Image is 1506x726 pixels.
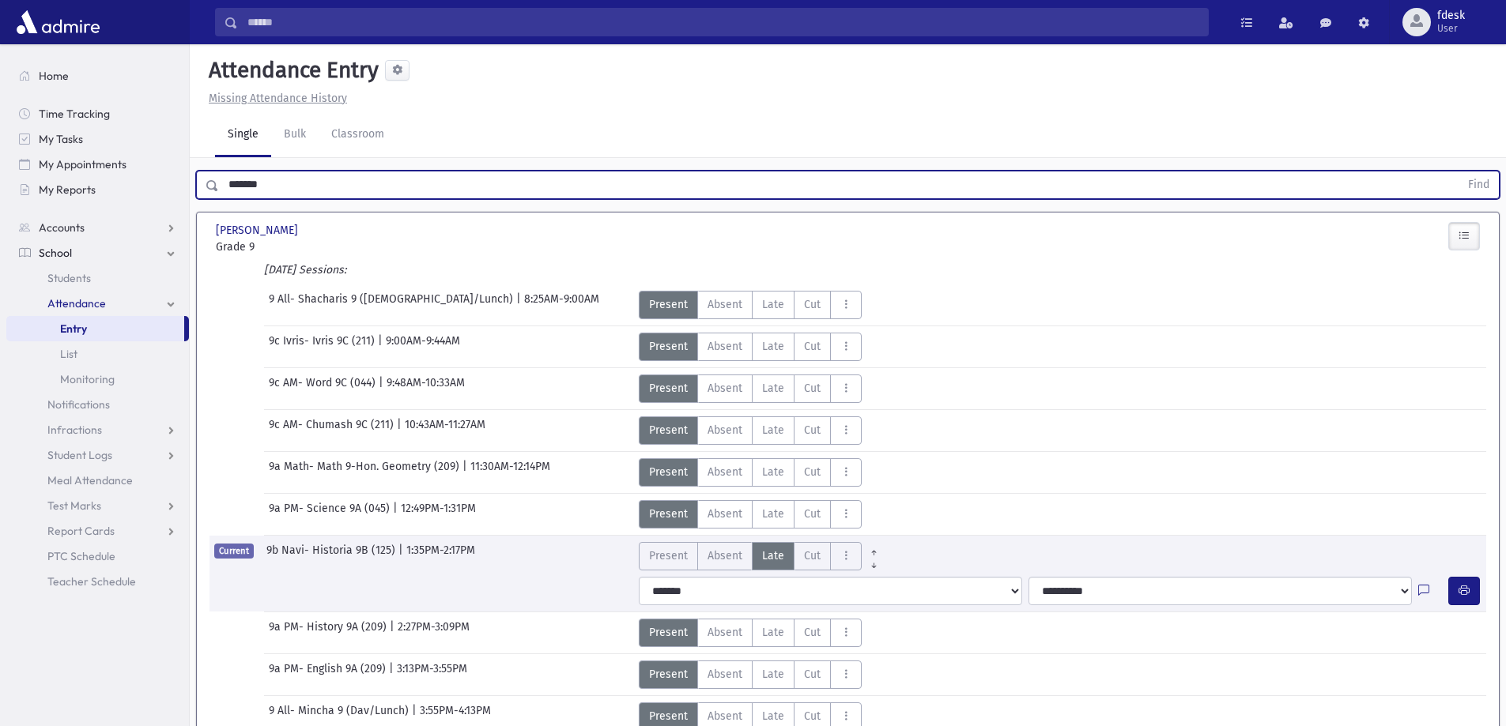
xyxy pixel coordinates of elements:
[649,624,688,641] span: Present
[804,506,821,522] span: Cut
[804,422,821,438] span: Cut
[804,547,821,564] span: Cut
[47,549,115,563] span: PTC Schedule
[6,341,189,367] a: List
[269,416,397,445] span: 9c AM- Chumash 9C (211)
[762,547,784,564] span: Late
[639,542,886,570] div: AttTypes
[639,291,862,319] div: AttTypes
[13,6,104,38] img: AdmirePro
[649,547,688,564] span: Present
[6,101,189,126] a: Time Tracking
[393,500,401,529] span: |
[762,624,784,641] span: Late
[708,624,742,641] span: Absent
[708,464,742,480] span: Absent
[269,458,462,487] span: 9a Math- Math 9-Hon. Geometry (209)
[47,498,101,513] span: Test Marks
[462,458,470,487] span: |
[649,380,688,397] span: Present
[708,422,742,438] span: Absent
[39,132,83,146] span: My Tasks
[762,296,784,313] span: Late
[649,464,688,480] span: Present
[39,157,126,171] span: My Appointments
[6,265,189,291] a: Students
[762,338,784,355] span: Late
[266,542,398,570] span: 9b Navi- Historia 9B (125)
[405,416,485,445] span: 10:43AM-11:27AM
[6,518,189,544] a: Report Cards
[269,291,516,319] span: 9 All- Shacharis 9 ([DEMOGRAPHIC_DATA]/Lunch)
[209,92,347,105] u: Missing Attendance History
[216,239,413,255] span: Grade 9
[516,291,524,319] span: |
[6,569,189,594] a: Teacher Schedule
[389,660,397,689] span: |
[271,113,319,157] a: Bulk
[708,547,742,564] span: Absent
[6,291,189,316] a: Attendance
[202,92,347,105] a: Missing Attendance History
[269,374,379,403] span: 9c AM- Word 9C (044)
[804,464,821,480] span: Cut
[639,619,862,647] div: AttTypes
[397,660,467,689] span: 3:13PM-3:55PM
[47,423,102,437] span: Infractions
[269,660,389,689] span: 9a PM- English 9A (209)
[639,374,862,403] div: AttTypes
[804,338,821,355] span: Cut
[649,422,688,438] span: Present
[6,417,189,442] a: Infractions
[708,380,742,397] span: Absent
[649,506,688,522] span: Present
[386,333,460,361] span: 9:00AM-9:44AM
[6,177,189,202] a: My Reports
[1437,22,1465,35] span: User
[47,448,112,462] span: Student Logs
[762,380,784,397] span: Late
[649,338,688,355] span: Present
[60,322,87,336] span: Entry
[238,8,1208,36] input: Search
[202,57,379,84] h5: Attendance Entry
[6,493,189,518] a: Test Marks
[6,392,189,417] a: Notifications
[39,182,96,197] span: My Reports
[804,296,821,313] span: Cut
[708,666,742,683] span: Absent
[762,422,784,438] span: Late
[6,63,189,88] a: Home
[762,708,784,724] span: Late
[639,458,862,487] div: AttTypes
[639,416,862,445] div: AttTypes
[390,619,398,647] span: |
[762,506,784,522] span: Late
[639,500,862,529] div: AttTypes
[470,458,550,487] span: 11:30AM-12:14PM
[6,442,189,468] a: Student Logs
[47,271,91,285] span: Students
[47,524,115,538] span: Report Cards
[6,126,189,152] a: My Tasks
[524,291,599,319] span: 8:25AM-9:00AM
[60,347,77,361] span: List
[47,397,110,412] span: Notifications
[1459,171,1499,198] button: Find
[401,500,476,529] span: 12:49PM-1:31PM
[397,416,405,445] span: |
[6,215,189,240] a: Accounts
[387,374,465,403] span: 9:48AM-10:33AM
[649,666,688,683] span: Present
[47,574,136,589] span: Teacher Schedule
[6,240,189,265] a: School
[269,333,378,361] span: 9c Ivris- Ivris 9C (211)
[379,374,387,403] span: |
[39,220,85,235] span: Accounts
[804,624,821,641] span: Cut
[708,506,742,522] span: Absent
[649,708,688,724] span: Present
[264,263,346,276] i: [DATE] Sessions:
[39,69,69,83] span: Home
[319,113,397,157] a: Classroom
